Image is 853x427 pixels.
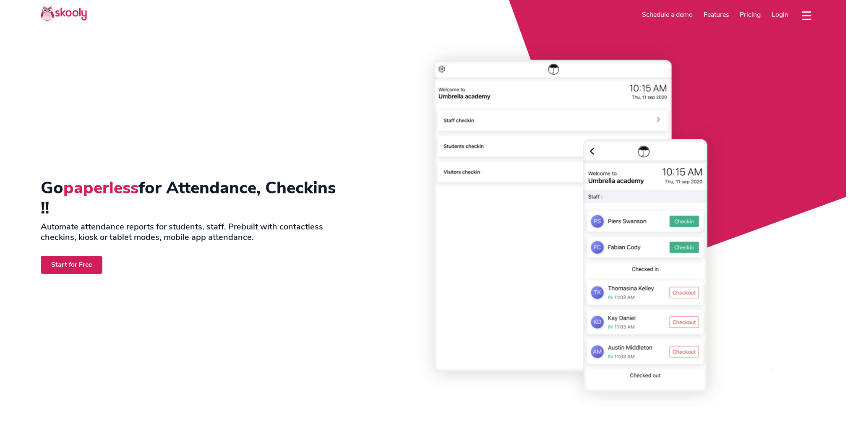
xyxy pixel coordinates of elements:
a: Start for Free [41,256,102,274]
span: paperless [63,177,138,199]
img: Student Attendance Management Software & App - <span class='notranslate'>Skooly | Try for Free [350,50,813,401]
a: Schedule a demo [636,8,698,21]
a: Login [766,8,794,21]
a: Features [698,8,735,21]
h2: Automate attendance reports for students, staff. Prebuilt with contactless checkins, kiosk or tab... [41,221,336,242]
img: Skooly [41,5,87,22]
button: dropdown menu [801,6,813,25]
span: Login [772,10,788,19]
h1: Go for Attendance, Checkins !! [41,178,336,218]
span: Pricing [740,10,761,19]
a: Pricing [734,8,766,21]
